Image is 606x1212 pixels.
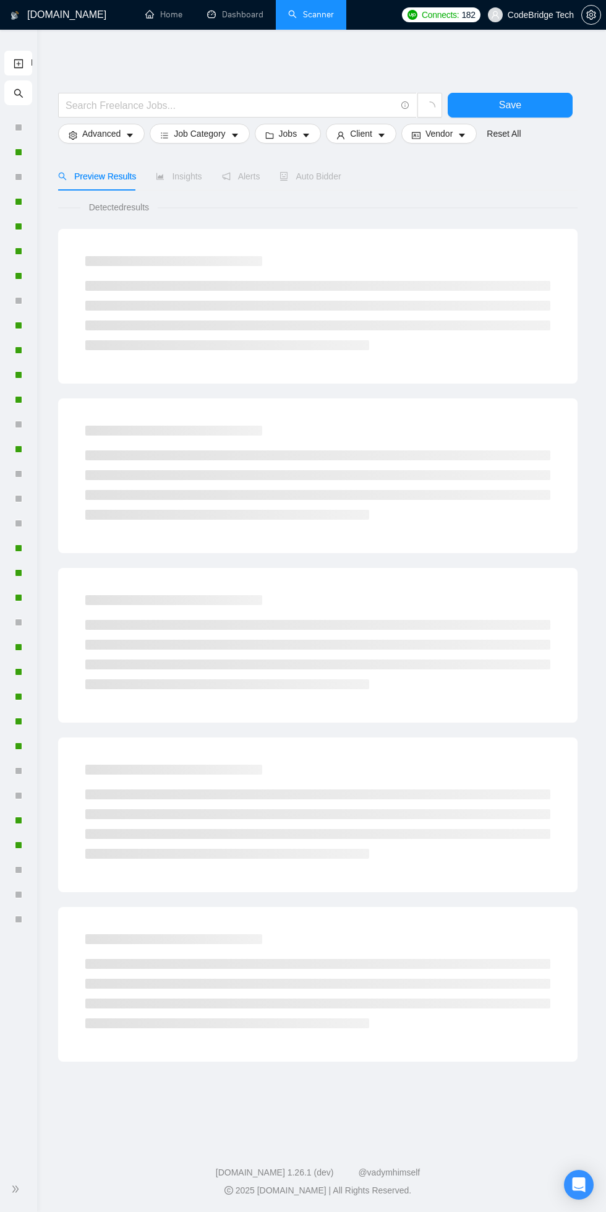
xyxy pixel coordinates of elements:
a: homeHome [145,9,182,20]
button: Save [448,93,573,118]
button: folderJobscaret-down [255,124,322,144]
span: search [58,172,67,181]
span: 182 [461,8,475,22]
span: caret-down [302,131,310,140]
img: logo [11,6,19,25]
button: userClientcaret-down [326,124,396,144]
li: New Scanner [4,51,32,75]
span: Preview Results [58,171,136,181]
span: Vendor [425,127,453,140]
a: @vadymhimself [358,1167,420,1177]
span: info-circle [401,101,409,110]
span: folder [265,131,274,140]
span: copyright [224,1186,233,1195]
span: setting [69,131,77,140]
span: Auto Bidder [280,171,341,181]
span: area-chart [156,172,164,181]
span: notification [222,172,231,181]
a: dashboardDashboard [207,9,263,20]
a: [DOMAIN_NAME] 1.26.1 (dev) [216,1167,334,1177]
a: Reset All [487,127,521,140]
button: barsJob Categorycaret-down [150,124,249,144]
span: user [491,11,500,19]
span: Jobs [279,127,297,140]
img: upwork-logo.png [408,10,417,20]
span: Alerts [222,171,260,181]
span: idcard [412,131,420,140]
span: Connects: [422,8,459,22]
button: idcardVendorcaret-down [401,124,477,144]
a: New Scanner [14,51,23,76]
span: robot [280,172,288,181]
span: Detected results [80,200,158,214]
a: searchScanner [288,9,334,20]
input: Search Freelance Jobs... [66,98,396,113]
span: Advanced [82,127,121,140]
span: caret-down [231,131,239,140]
li: My Scanners [4,80,32,932]
div: 2025 [DOMAIN_NAME] | All Rights Reserved. [40,1184,596,1197]
button: setting [581,5,601,25]
span: caret-down [126,131,134,140]
span: caret-down [458,131,466,140]
span: Client [350,127,372,140]
span: search [14,80,23,105]
span: user [336,131,345,140]
span: bars [160,131,169,140]
span: double-right [11,1183,23,1195]
button: settingAdvancedcaret-down [58,124,145,144]
span: loading [424,101,435,113]
span: caret-down [377,131,386,140]
span: Job Category [174,127,225,140]
span: Insights [156,171,202,181]
span: Save [499,97,521,113]
div: Open Intercom Messenger [564,1170,594,1200]
a: setting [581,10,601,20]
span: setting [582,10,600,20]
